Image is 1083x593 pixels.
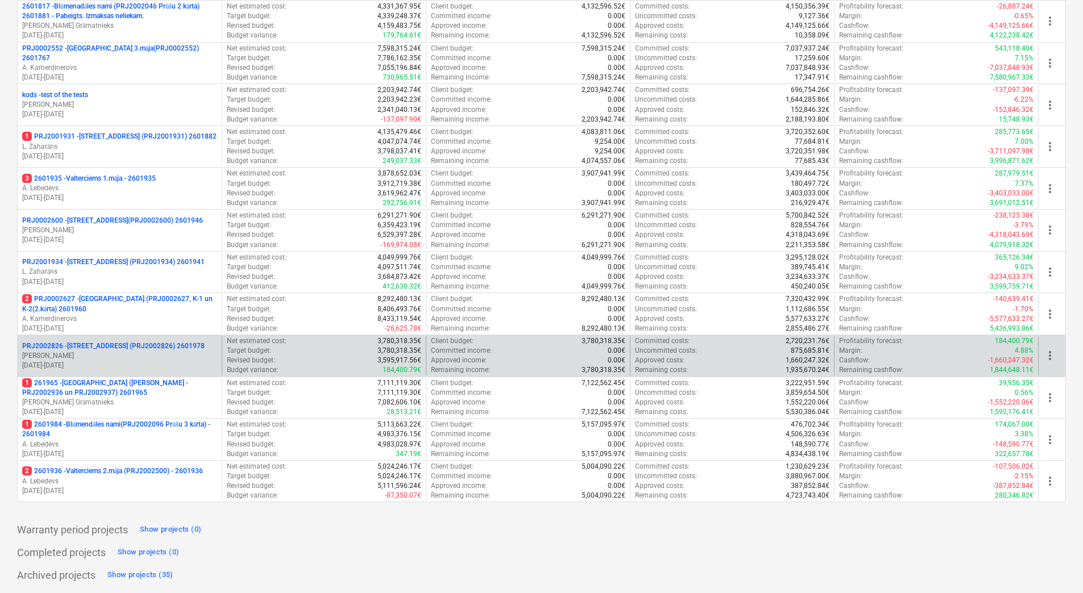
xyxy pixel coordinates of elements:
[635,63,684,73] p: Approved costs :
[839,31,903,40] p: Remaining cashflow :
[839,179,862,189] p: Margin :
[431,2,474,11] p: Client budget :
[227,272,275,282] p: Revised budget :
[608,179,625,189] p: 0.00€
[227,11,271,21] p: Target budget :
[1043,349,1057,362] span: more_vert
[990,198,1034,208] p: 3,691,012.51€
[995,127,1034,137] p: 285,773.65€
[22,132,217,141] p: PRJ2001931 - [STREET_ADDRESS] (PRJ2001931) 2601882
[22,174,156,183] p: 2601935 - Valterciems 1.māja - 2601935
[377,147,421,156] p: 3,798,037.41€
[582,169,625,178] p: 3,907,941.99€
[635,44,690,53] p: Committed costs :
[635,11,697,21] p: Uncommitted costs :
[227,31,278,40] p: Budget variance :
[988,272,1034,282] p: -3,234,633.37€
[608,220,625,230] p: 0.00€
[839,272,870,282] p: Cashflow :
[383,73,421,82] p: 730,965.51€
[839,115,903,124] p: Remaining cashflow :
[431,294,474,304] p: Client budget :
[115,543,182,561] button: Show projects (0)
[227,282,278,291] p: Budget variance :
[786,147,829,156] p: 3,720,351.98€
[988,189,1034,198] p: -3,403,033.00€
[839,2,903,11] p: Profitability forecast :
[1043,14,1057,28] span: more_vert
[608,230,625,240] p: 0.00€
[431,31,490,40] p: Remaining income :
[431,253,474,262] p: Client budget :
[377,294,421,304] p: 8,292,480.13€
[227,2,287,11] p: Net estimated cost :
[608,105,625,115] p: 0.00€
[635,179,697,189] p: Uncommitted costs :
[786,44,829,53] p: 7,037,937.24€
[227,53,271,63] p: Target budget :
[791,179,829,189] p: 180,497.72€
[377,127,421,137] p: 4,135,479.46€
[377,230,421,240] p: 6,529,397.28€
[377,95,421,105] p: 2,203,942.23€
[582,2,625,11] p: 4,132,596.52€
[608,63,625,73] p: 0.00€
[839,240,903,250] p: Remaining cashflow :
[582,198,625,208] p: 3,907,941.99€
[227,85,287,95] p: Net estimated cost :
[22,73,217,82] p: [DATE] - [DATE]
[608,272,625,282] p: 0.00€
[786,189,829,198] p: 3,403,033.00€
[786,240,829,250] p: 2,211,353.58€
[140,523,201,536] div: Show projects (0)
[839,73,903,82] p: Remaining cashflow :
[839,253,903,262] p: Profitability forecast :
[22,132,32,141] span: 1
[791,282,829,291] p: 450,240.05€
[431,179,492,189] p: Committed income :
[22,440,217,449] p: A. Lebedevs
[786,211,829,220] p: 5,700,842.52€
[22,378,32,387] span: 1
[107,569,173,582] div: Show projects (35)
[839,21,870,31] p: Cashflow :
[227,63,275,73] p: Revised budget :
[22,466,217,495] div: 22601936 -Valterciems 2.māja (PRJ2002500) - 2601936A. Lebedevs[DATE]-[DATE]
[839,105,870,115] p: Cashflow :
[383,282,421,291] p: 412,638.32€
[22,361,217,370] p: [DATE] - [DATE]
[799,11,829,21] p: 9,127.36€
[227,198,278,208] p: Budget variance :
[22,420,217,459] div: 12601984 -Blūmendāles nami(PRJ2002096 Prūšu 3 kārta) - 2601984A. Lebedevs[DATE]-[DATE]
[635,282,688,291] p: Remaining costs :
[839,44,903,53] p: Profitability forecast :
[990,156,1034,166] p: 3,996,871.62€
[431,105,487,115] p: Approved income :
[988,63,1034,73] p: -7,037,848.93€
[582,282,625,291] p: 4,049,999.76€
[431,282,490,291] p: Remaining income :
[227,95,271,105] p: Target budget :
[795,156,829,166] p: 77,685.43€
[227,211,287,220] p: Net estimated cost :
[377,189,421,198] p: 3,619,962.47€
[22,314,217,324] p: A. Kamerdinerovs
[431,63,487,73] p: Approved income :
[1043,56,1057,70] span: more_vert
[377,272,421,282] p: 3,684,873.42€
[377,44,421,53] p: 7,598,315.24€
[608,95,625,105] p: 0.00€
[990,31,1034,40] p: 4,122,238.42€
[377,253,421,262] p: 4,049,999.76€
[227,73,278,82] p: Budget variance :
[227,156,278,166] p: Budget variance :
[608,262,625,272] p: 0.00€
[839,147,870,156] p: Cashflow :
[990,240,1034,250] p: 4,079,918.32€
[227,137,271,147] p: Target budget :
[635,127,690,137] p: Committed costs :
[377,137,421,147] p: 4,047,074.74€
[635,73,688,82] p: Remaining costs :
[377,105,421,115] p: 2,341,040.13€
[431,137,492,147] p: Committed income :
